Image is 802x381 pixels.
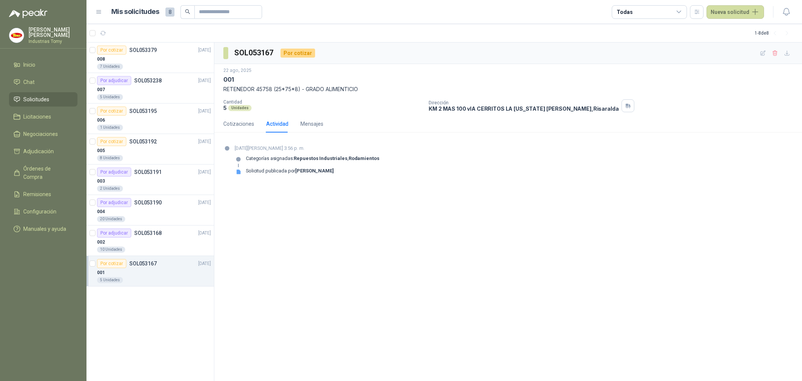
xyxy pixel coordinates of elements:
a: Configuración [9,204,77,219]
div: 10 Unidades [97,247,125,253]
p: [DATE] [198,77,211,84]
strong: [PERSON_NAME] [295,168,334,174]
div: Todas [617,8,632,16]
a: Órdenes de Compra [9,162,77,184]
p: [DATE][PERSON_NAME] 3:56 p. m. [235,145,379,152]
a: Solicitudes [9,92,77,107]
p: 5 [223,105,227,111]
p: 001 [97,269,105,276]
a: Manuales y ayuda [9,222,77,236]
a: Adjudicación [9,144,77,158]
a: Por adjudicarSOL053168[DATE] 00210 Unidades [86,226,214,256]
div: Por cotizar [97,137,126,146]
div: Por adjudicar [97,229,131,238]
p: SOL053167 [129,261,157,266]
div: Por cotizar [97,46,126,55]
p: [DATE] [198,199,211,206]
div: 5 Unidades [97,277,123,283]
div: 1 Unidades [97,125,123,131]
span: Manuales y ayuda [23,225,66,233]
p: 008 [97,56,105,63]
p: 22 ago, 2025 [223,67,252,74]
a: Licitaciones [9,110,77,124]
span: Inicio [23,61,35,69]
p: [DATE] [198,108,211,115]
span: Chat [23,78,35,86]
div: Actividad [266,120,288,128]
p: 003 [97,178,105,185]
div: Cotizaciones [223,120,254,128]
a: Remisiones [9,187,77,201]
p: 004 [97,208,105,215]
h1: Mis solicitudes [111,6,159,17]
strong: Repuestos Industriales [294,155,347,161]
h3: SOL053167 [234,47,274,59]
strong: Rodamientos [349,155,379,161]
div: Solicitud publicada por [246,168,334,174]
div: Por cotizar [97,259,126,268]
div: 20 Unidades [97,216,125,222]
div: Por cotizar [280,49,315,58]
p: 006 [97,117,105,124]
a: Inicio [9,58,77,72]
a: Negociaciones [9,127,77,141]
a: Por cotizarSOL053167[DATE] 0015 Unidades [86,256,214,287]
span: Licitaciones [23,113,51,121]
p: [DATE] [198,230,211,237]
a: Chat [9,75,77,89]
p: RETENEDOR 45758 (25*75*8) - GRADO ALIMENTICIO [223,85,793,93]
span: Solicitudes [23,95,49,104]
p: [DATE] [198,138,211,145]
div: 1 - 8 de 8 [755,27,793,39]
p: Industrias Tomy [29,39,77,44]
span: Adjudicación [23,147,54,155]
p: 001 [223,76,233,84]
span: Órdenes de Compra [23,165,70,181]
a: Por cotizarSOL053192[DATE] 0058 Unidades [86,134,214,165]
div: 5 Unidades [97,94,123,100]
p: 002 [97,239,105,246]
p: Cantidad [223,99,423,105]
p: SOL053168 [134,230,162,236]
a: Por cotizarSOL053195[DATE] 0061 Unidades [86,104,214,134]
p: Dirección [429,100,619,105]
p: Categorías asignadas: , [246,155,379,162]
p: SOL053379 [129,47,157,53]
p: SOL053238 [134,78,162,83]
span: search [185,9,190,14]
p: [PERSON_NAME] [PERSON_NAME] [29,27,77,38]
img: Company Logo [9,28,24,43]
div: Por adjudicar [97,76,131,85]
span: Configuración [23,207,56,216]
div: Por adjudicar [97,198,131,207]
div: Unidades [228,105,252,111]
a: Por adjudicarSOL053238[DATE] 0075 Unidades [86,73,214,104]
p: 007 [97,86,105,93]
p: SOL053195 [129,108,157,114]
img: Logo peakr [9,9,47,18]
div: Mensajes [300,120,323,128]
a: Por adjudicarSOL053191[DATE] 0032 Unidades [86,165,214,195]
a: Por adjudicarSOL053190[DATE] 00420 Unidades [86,195,214,226]
p: [DATE] [198,260,211,267]
span: Remisiones [23,190,51,198]
p: [DATE] [198,47,211,54]
div: 7 Unidades [97,64,123,70]
span: Negociaciones [23,130,58,138]
p: KM 2 MAS 100 vIA CERRITOS LA [US_STATE] [PERSON_NAME] , Risaralda [429,105,619,112]
p: 005 [97,147,105,154]
p: SOL053192 [129,139,157,144]
div: 2 Unidades [97,186,123,192]
span: 8 [165,8,174,17]
p: SOL053190 [134,200,162,205]
p: [DATE] [198,169,211,176]
div: Por cotizar [97,107,126,116]
div: 8 Unidades [97,155,123,161]
button: Nueva solicitud [706,5,764,19]
p: SOL053191 [134,169,162,175]
a: Por cotizarSOL053379[DATE] 0087 Unidades [86,43,214,73]
div: Por adjudicar [97,168,131,177]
